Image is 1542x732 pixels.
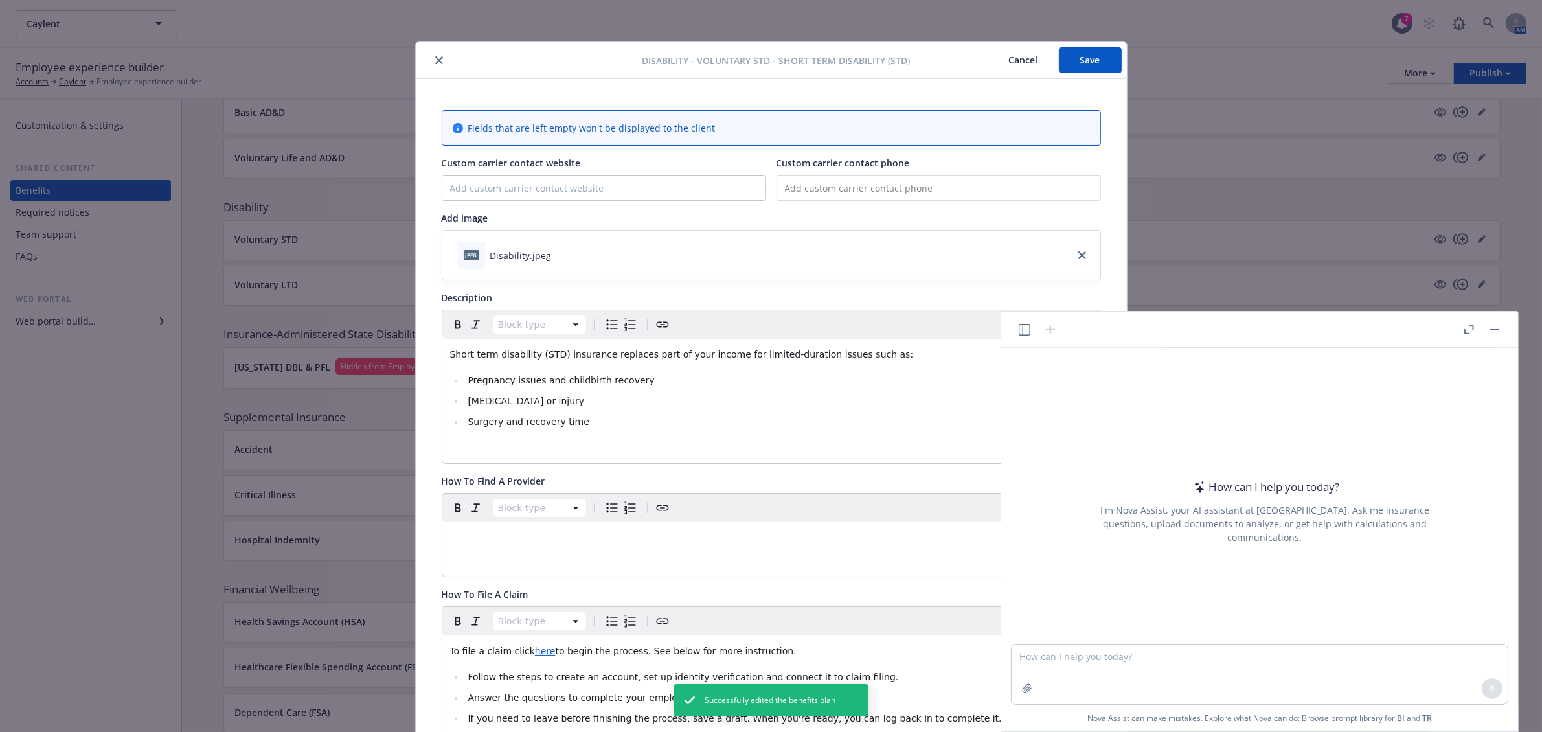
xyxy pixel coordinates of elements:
[468,121,716,135] span: Fields that are left empty won't be displayed to the client
[988,47,1059,73] button: Cancel
[621,499,639,517] button: Numbered list
[1422,713,1432,724] a: TR
[450,646,535,656] span: To file a claim click
[468,396,584,406] span: [MEDICAL_DATA] or injury
[468,692,746,703] span: Answer the questions to complete your employee statement.
[557,249,567,262] button: download file
[555,646,796,656] span: to begin the process. See below for more instruction.
[442,176,765,200] input: Add custom carrier contact website
[442,475,545,487] span: How To Find A Provider
[535,646,556,656] a: here
[621,612,639,630] button: Numbered list
[442,292,493,304] span: Description
[1074,247,1090,263] a: close
[642,54,911,67] span: Disability - Voluntary STD - Short Term Disability (STD)
[1087,705,1432,731] span: Nova Assist can make mistakes. Explore what Nova can do: Browse prompt library for and
[449,499,467,517] button: Bold
[442,212,488,224] span: Add image
[603,612,621,630] button: Bulleted list
[449,315,467,334] button: Bold
[1083,503,1447,544] div: I'm Nova Assist, your AI assistant at [GEOGRAPHIC_DATA]. Ask me insurance questions, upload docum...
[603,499,639,517] div: toggle group
[603,612,639,630] div: toggle group
[442,339,1100,463] div: editable markdown
[1397,713,1405,724] a: BI
[467,499,485,517] button: Italic
[777,157,910,169] span: Custom carrier contact phone
[1059,47,1122,73] button: Save
[1190,479,1339,496] div: How can I help you today?
[493,499,586,517] button: Block type
[464,250,479,260] span: jpeg
[468,375,654,385] span: Pregnancy issues and childbirth recovery
[450,349,914,360] span: Short term disability (STD) insurance replaces part of your income for limited-duration issues su...
[653,499,672,517] button: Create link
[705,694,836,706] span: Successfully edited the benefits plan
[468,713,1001,724] span: If you need to leave before finishing the process, save a draft. When you're ready, you can log b...
[653,612,672,630] button: Create link
[467,315,485,334] button: Italic
[603,315,639,334] div: toggle group
[493,315,586,334] button: Block type
[468,672,898,682] span: Follow the steps to create an account, set up identity verification and connect it to claim filing.
[442,522,1100,553] div: editable markdown
[442,157,581,169] span: Custom carrier contact website
[468,417,589,427] span: Surgery and recovery time
[431,52,447,68] button: close
[603,499,621,517] button: Bulleted list
[493,612,586,630] button: Block type
[777,175,1101,201] input: Add custom carrier contact phone
[621,315,639,334] button: Numbered list
[603,315,621,334] button: Bulleted list
[442,588,528,600] span: How To File A Claim
[467,612,485,630] button: Italic
[449,612,467,630] button: Bold
[490,249,552,262] div: Disability.jpeg
[653,315,672,334] button: Create link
